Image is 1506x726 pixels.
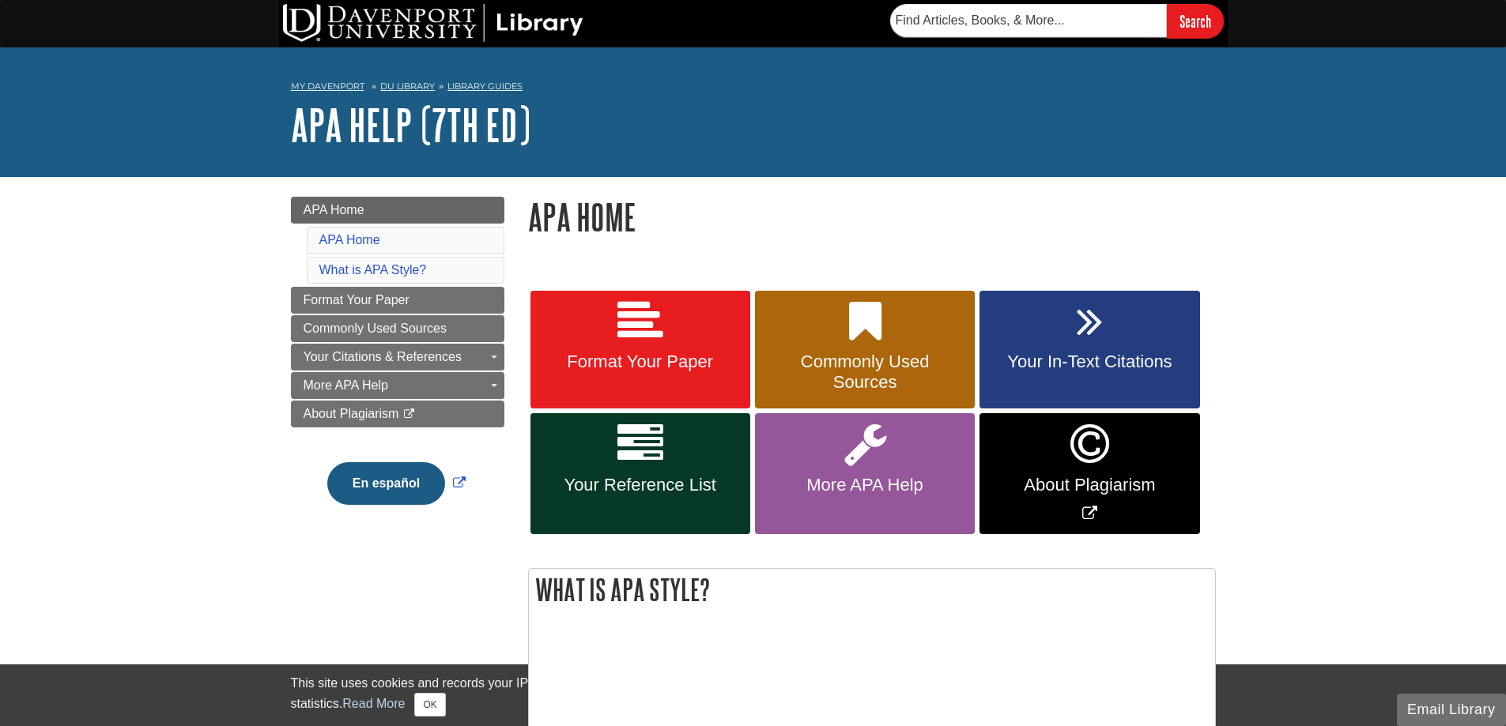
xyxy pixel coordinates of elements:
[283,4,583,42] img: DU Library
[304,350,462,363] span: Your Citations & References
[979,413,1199,534] a: Link opens in new window
[304,203,364,216] span: APA Home
[979,291,1199,409] a: Your In-Text Citations
[291,100,530,149] a: APA Help (7th Ed)
[291,287,504,314] a: Format Your Paper
[528,197,1216,237] h1: APA Home
[530,413,750,534] a: Your Reference List
[1397,694,1506,726] button: Email Library
[991,475,1187,495] span: About Plagiarism
[542,352,738,372] span: Format Your Paper
[529,569,1215,611] h2: What is APA Style?
[414,693,445,717] button: Close
[291,674,1216,717] div: This site uses cookies and records your IP address for usage statistics. Additionally, we use Goo...
[291,197,504,224] a: APA Home
[291,80,364,93] a: My Davenport
[304,293,410,307] span: Format Your Paper
[767,475,963,495] span: More APA Help
[767,352,963,393] span: Commonly Used Sources
[291,372,504,399] a: More APA Help
[530,291,750,409] a: Format Your Paper
[291,76,1216,101] nav: breadcrumb
[542,475,738,495] span: Your Reference List
[890,4,1167,37] input: Find Articles, Books, & More...
[380,81,435,92] a: DU Library
[402,409,416,419] i: This link opens in a new window
[304,378,388,392] span: More APA Help
[323,476,470,490] a: Link opens in new window
[291,315,504,342] a: Commonly Used Sources
[755,291,975,409] a: Commonly Used Sources
[447,81,523,92] a: Library Guides
[327,462,445,505] button: En español
[319,263,427,276] a: What is APA Style?
[304,322,447,335] span: Commonly Used Sources
[319,233,380,246] a: APA Home
[291,197,504,532] div: Guide Page Menu
[1167,4,1224,38] input: Search
[755,413,975,534] a: More APA Help
[304,407,399,420] span: About Plagiarism
[342,697,405,710] a: Read More
[291,344,504,371] a: Your Citations & References
[291,401,504,427] a: About Plagiarism
[890,4,1224,38] form: Searches DU Library's articles, books, and more
[991,352,1187,372] span: Your In-Text Citations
